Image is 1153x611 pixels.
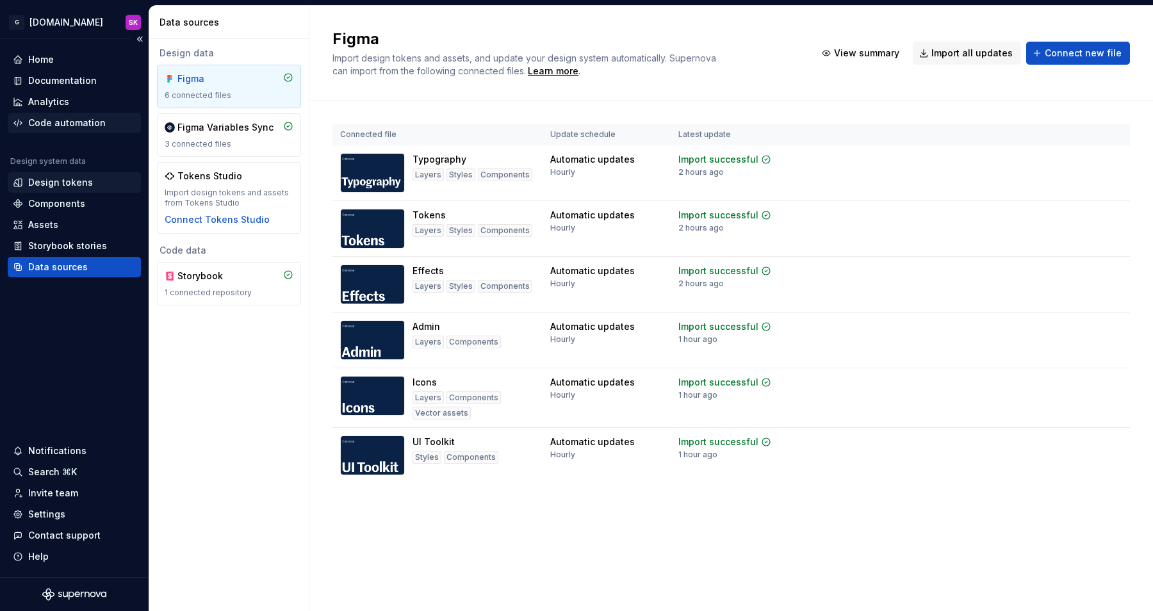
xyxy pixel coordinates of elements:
[165,288,293,298] div: 1 connected repository
[157,244,301,257] div: Code data
[165,213,270,226] button: Connect Tokens Studio
[478,224,532,237] div: Components
[8,504,141,525] a: Settings
[28,508,65,521] div: Settings
[413,320,440,333] div: Admin
[8,525,141,546] button: Contact support
[28,240,107,252] div: Storybook stories
[478,168,532,181] div: Components
[413,209,446,222] div: Tokens
[165,139,293,149] div: 3 connected files
[28,529,101,542] div: Contact support
[28,550,49,563] div: Help
[413,436,455,448] div: UI Toolkit
[678,223,724,233] div: 2 hours ago
[444,451,498,464] div: Components
[526,67,580,76] span: .
[413,224,444,237] div: Layers
[678,450,717,460] div: 1 hour ago
[550,209,635,222] div: Automatic updates
[28,95,69,108] div: Analytics
[478,280,532,293] div: Components
[413,376,437,389] div: Icons
[8,193,141,214] a: Components
[9,15,24,30] div: G
[446,280,475,293] div: Styles
[413,265,444,277] div: Effects
[28,197,85,210] div: Components
[8,92,141,112] a: Analytics
[131,30,149,48] button: Collapse sidebar
[129,17,138,28] div: SK
[413,168,444,181] div: Layers
[913,42,1021,65] button: Import all updates
[8,462,141,482] button: Search ⌘K
[3,8,146,36] button: G[DOMAIN_NAME]SK
[678,279,724,289] div: 2 hours ago
[28,466,77,478] div: Search ⌘K
[413,153,466,166] div: Typography
[157,262,301,305] a: Storybook1 connected repository
[8,172,141,193] a: Design tokens
[550,320,635,333] div: Automatic updates
[28,176,93,189] div: Design tokens
[550,279,575,289] div: Hourly
[413,336,444,348] div: Layers
[446,168,475,181] div: Styles
[550,376,635,389] div: Automatic updates
[678,390,717,400] div: 1 hour ago
[157,113,301,157] a: Figma Variables Sync3 connected files
[177,270,239,282] div: Storybook
[28,261,88,273] div: Data sources
[413,407,471,420] div: Vector assets
[157,47,301,60] div: Design data
[332,29,800,49] h2: Figma
[8,70,141,91] a: Documentation
[28,218,58,231] div: Assets
[678,209,758,222] div: Import successful
[28,53,54,66] div: Home
[28,117,106,129] div: Code automation
[332,124,543,145] th: Connected file
[446,336,501,348] div: Components
[8,441,141,461] button: Notifications
[177,121,274,134] div: Figma Variables Sync
[543,124,671,145] th: Update schedule
[413,451,441,464] div: Styles
[29,16,103,29] div: [DOMAIN_NAME]
[678,167,724,177] div: 2 hours ago
[8,49,141,70] a: Home
[177,72,239,85] div: Figma
[678,436,758,448] div: Import successful
[42,588,106,601] svg: Supernova Logo
[8,215,141,235] a: Assets
[550,436,635,448] div: Automatic updates
[28,487,78,500] div: Invite team
[446,391,501,404] div: Components
[678,153,758,166] div: Import successful
[413,280,444,293] div: Layers
[446,224,475,237] div: Styles
[157,65,301,108] a: Figma6 connected files
[550,390,575,400] div: Hourly
[678,320,758,333] div: Import successful
[157,162,301,234] a: Tokens StudioImport design tokens and assets from Tokens StudioConnect Tokens Studio
[550,223,575,233] div: Hourly
[1026,42,1130,65] button: Connect new file
[28,74,97,87] div: Documentation
[550,153,635,166] div: Automatic updates
[671,124,804,145] th: Latest update
[550,167,575,177] div: Hourly
[1045,47,1122,60] span: Connect new file
[177,170,242,183] div: Tokens Studio
[8,236,141,256] a: Storybook stories
[8,546,141,567] button: Help
[678,376,758,389] div: Import successful
[678,265,758,277] div: Import successful
[165,90,293,101] div: 6 connected files
[528,65,578,77] a: Learn more
[931,47,1013,60] span: Import all updates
